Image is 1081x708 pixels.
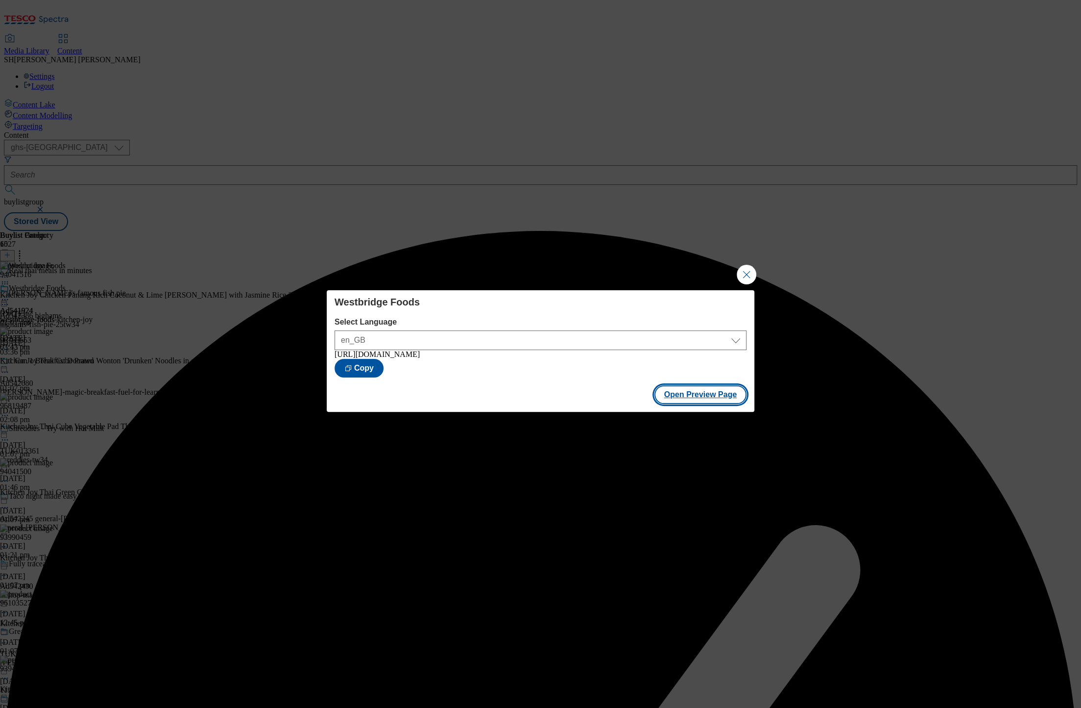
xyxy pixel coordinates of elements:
[654,385,747,404] button: Open Preview Page
[327,290,754,412] div: Modal
[737,265,756,284] button: Close Modal
[335,318,746,327] label: Select Language
[335,350,746,359] div: [URL][DOMAIN_NAME]
[335,359,384,378] button: Copy
[335,296,746,308] h4: Westbridge Foods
